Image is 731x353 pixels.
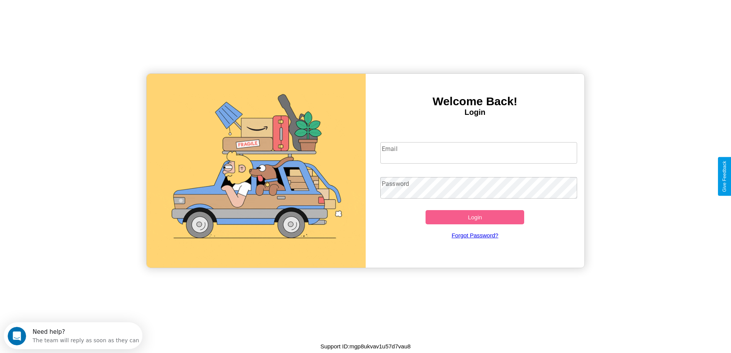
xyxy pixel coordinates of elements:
[366,95,585,108] h3: Welcome Back!
[376,224,573,246] a: Forgot Password?
[320,341,411,351] p: Support ID: mgp8ukvav1u57d7vau8
[29,7,135,13] div: Need help?
[366,108,585,117] h4: Login
[8,327,26,345] iframe: Intercom live chat
[29,13,135,21] div: The team will reply as soon as they can
[3,3,143,24] div: Open Intercom Messenger
[4,322,142,349] iframe: Intercom live chat discovery launcher
[147,74,366,268] img: gif
[426,210,524,224] button: Login
[722,161,727,192] div: Give Feedback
